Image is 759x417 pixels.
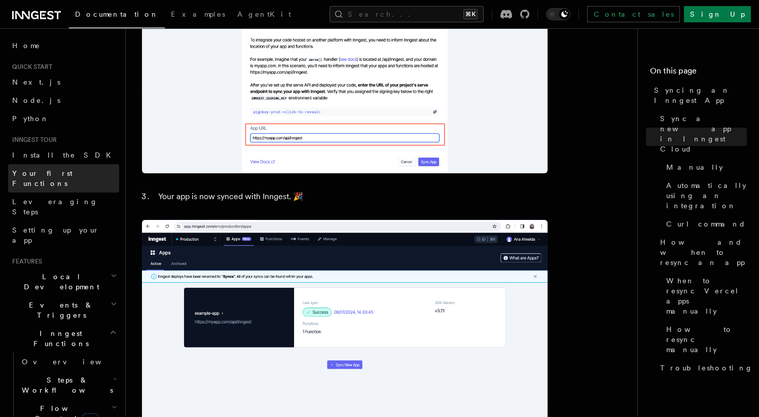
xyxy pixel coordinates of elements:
[8,91,119,109] a: Node.js
[12,226,99,244] span: Setting up your app
[12,115,49,123] span: Python
[75,10,159,18] span: Documentation
[666,162,723,172] span: Manually
[8,296,119,324] button: Events & Triggers
[662,176,747,215] a: Automatically using an integration
[666,324,747,355] span: How to resync manually
[18,353,119,371] a: Overview
[12,41,41,51] span: Home
[8,63,52,71] span: Quick start
[8,300,111,320] span: Events & Triggers
[650,81,747,109] a: Syncing an Inngest App
[171,10,225,18] span: Examples
[69,3,165,28] a: Documentation
[8,257,42,266] span: Features
[666,276,747,316] span: When to resync Vercel apps manually
[18,371,119,399] button: Steps & Workflows
[8,221,119,249] a: Setting up your app
[656,233,747,272] a: How and when to resync an app
[654,85,747,105] span: Syncing an Inngest App
[8,146,119,164] a: Install the SDK
[660,113,747,154] span: Sync a new app in Inngest Cloud
[587,6,680,22] a: Contact sales
[8,328,110,349] span: Inngest Functions
[8,324,119,353] button: Inngest Functions
[8,268,119,296] button: Local Development
[662,320,747,359] a: How to resync manually
[237,10,291,18] span: AgentKit
[18,375,113,395] span: Steps & Workflows
[165,3,231,27] a: Examples
[330,6,484,22] button: Search...⌘K
[684,6,751,22] a: Sign Up
[546,8,570,20] button: Toggle dark mode
[231,3,297,27] a: AgentKit
[8,136,57,144] span: Inngest tour
[666,180,747,211] span: Automatically using an integration
[650,65,747,81] h4: On this page
[155,189,548,204] li: Your app is now synced with Inngest. 🎉
[8,73,119,91] a: Next.js
[12,169,73,187] span: Your first Functions
[12,151,117,159] span: Install the SDK
[656,359,747,377] a: Troubleshooting
[8,36,119,55] a: Home
[12,96,60,104] span: Node.js
[662,158,747,176] a: Manually
[662,215,747,233] a: Curl command
[660,363,753,373] span: Troubleshooting
[463,9,478,19] kbd: ⌘K
[22,358,126,366] span: Overview
[656,109,747,158] a: Sync a new app in Inngest Cloud
[8,164,119,193] a: Your first Functions
[8,272,111,292] span: Local Development
[8,109,119,128] a: Python
[12,78,60,86] span: Next.js
[8,193,119,221] a: Leveraging Steps
[12,198,98,216] span: Leveraging Steps
[660,237,747,268] span: How and when to resync an app
[662,272,747,320] a: When to resync Vercel apps manually
[666,219,746,229] span: Curl command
